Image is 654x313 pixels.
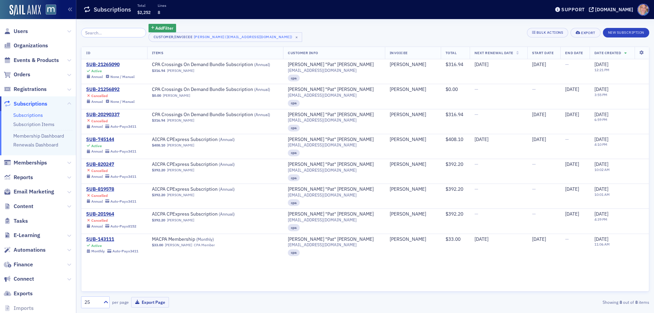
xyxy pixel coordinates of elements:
[532,111,546,118] span: [DATE]
[288,142,357,147] span: [EMAIL_ADDRESS][DOMAIN_NAME]
[14,275,34,283] span: Connect
[91,244,102,248] div: Active
[152,211,238,217] a: AICPA CPExpress Subscription (Annual)
[165,243,192,247] a: [PERSON_NAME]
[474,211,478,217] span: —
[634,299,639,305] strong: 8
[152,137,238,143] a: AICPA CPExpress Subscription (Annual)
[536,31,563,34] div: Bulk Actions
[589,7,636,12] button: [DOMAIN_NAME]
[288,186,374,192] a: [PERSON_NAME] "Pat" [PERSON_NAME]
[446,50,457,55] span: Total
[561,6,585,13] div: Support
[594,67,609,72] time: 12:21 PM
[137,3,151,8] p: Total
[163,93,190,98] a: [PERSON_NAME]
[41,4,56,16] a: View Homepage
[152,62,270,68] span: CPA Crossings On Demand Bundle Subscription
[14,261,33,268] span: Finance
[86,87,135,93] a: SUB-21256892
[390,62,436,68] span: Pat Morley
[474,136,488,142] span: [DATE]
[288,112,374,118] a: [PERSON_NAME] "Pat" [PERSON_NAME]
[288,100,300,107] div: cpa
[14,203,33,210] span: Content
[594,161,608,167] span: [DATE]
[13,112,43,118] a: Subscriptions
[532,236,546,242] span: [DATE]
[4,85,47,93] a: Registrations
[167,118,194,123] a: [PERSON_NAME]
[14,217,28,225] span: Tasks
[167,143,194,147] a: [PERSON_NAME]
[390,236,436,242] span: Pat Morley
[390,186,436,192] span: Pat Morley
[152,93,161,98] span: $0.00
[94,5,131,14] h1: Subscriptions
[91,249,105,253] div: Monthly
[390,87,426,93] div: [PERSON_NAME]
[581,31,595,35] div: Export
[91,69,102,73] div: Active
[91,199,103,204] div: Annual
[91,169,108,173] div: Cancelled
[4,246,46,254] a: Automations
[565,211,579,217] span: [DATE]
[86,236,138,242] div: SUB-143111
[532,86,536,92] span: —
[152,161,238,168] span: AICPA CPExpress Subscription
[603,28,649,37] button: New Subscription
[288,192,357,198] span: [EMAIL_ADDRESS][DOMAIN_NAME]
[91,75,103,79] div: Annual
[4,290,33,297] a: Exports
[390,137,436,143] span: Pat Morley
[288,137,374,143] div: [PERSON_NAME] "Pat" [PERSON_NAME]
[446,211,463,217] span: $392.20
[288,150,300,156] div: cpa
[84,299,99,306] div: 25
[288,161,374,168] div: [PERSON_NAME] "Pat" [PERSON_NAME]
[86,211,136,217] div: SUB-201964
[474,236,488,242] span: [DATE]
[294,34,300,40] span: ×
[167,193,194,197] a: [PERSON_NAME]
[474,161,478,167] span: —
[603,29,649,35] a: New Subscription
[112,299,129,305] label: per page
[86,62,135,68] div: SUB-21265090
[152,186,238,192] a: AICPA CPExpress Subscription (Annual)
[288,75,300,81] div: cpa
[86,137,136,143] div: SUB-745144
[14,304,34,312] span: Imports
[4,188,54,195] a: Email Marketing
[14,159,47,167] span: Memberships
[594,136,608,142] span: [DATE]
[288,168,357,173] span: [EMAIL_ADDRESS][DOMAIN_NAME]
[152,218,165,222] span: $392.20
[288,236,374,242] a: [PERSON_NAME] "Pat" [PERSON_NAME]
[13,121,54,127] a: Subscription Items
[594,92,607,97] time: 3:55 PM
[4,71,30,78] a: Orders
[91,119,108,123] div: Cancelled
[565,136,569,142] span: —
[390,62,426,68] a: [PERSON_NAME]
[390,112,426,118] div: [PERSON_NAME]
[288,199,300,206] div: cpa
[390,161,426,168] div: [PERSON_NAME]
[288,62,374,68] div: [PERSON_NAME] "Pat" [PERSON_NAME]
[390,236,426,242] a: [PERSON_NAME]
[14,71,30,78] span: Orders
[288,174,300,181] div: cpa
[14,57,59,64] span: Events & Products
[390,112,436,118] span: Pat Morley
[565,236,569,242] span: —
[288,118,357,123] span: [EMAIL_ADDRESS][DOMAIN_NAME]
[86,112,136,118] a: SUB-20290337
[288,211,374,217] div: [PERSON_NAME] "Pat" [PERSON_NAME]
[390,186,426,192] a: [PERSON_NAME]
[288,93,357,98] span: [EMAIL_ADDRESS][DOMAIN_NAME]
